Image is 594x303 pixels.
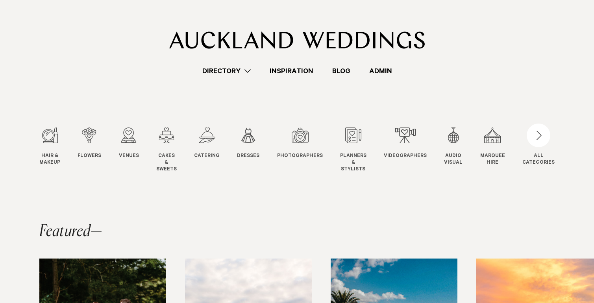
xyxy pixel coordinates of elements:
div: ALL CATEGORIES [522,153,555,166]
span: Marquee Hire [480,153,505,166]
span: Cakes & Sweets [156,153,177,173]
button: ALLCATEGORIES [522,127,555,164]
swiper-slide: 11 / 12 [480,127,521,173]
span: Flowers [78,153,101,160]
span: Venues [119,153,139,160]
swiper-slide: 5 / 12 [194,127,235,173]
swiper-slide: 1 / 12 [39,127,76,173]
a: Marquee Hire [480,127,505,166]
span: Audio Visual [444,153,463,166]
span: Dresses [237,153,259,160]
a: Flowers [78,127,101,160]
swiper-slide: 3 / 12 [119,127,155,173]
a: Dresses [237,127,259,160]
span: Photographers [277,153,323,160]
a: Admin [360,66,402,76]
swiper-slide: 7 / 12 [277,127,339,173]
swiper-slide: 2 / 12 [78,127,117,173]
a: Directory [193,66,260,76]
swiper-slide: 9 / 12 [384,127,442,173]
a: Videographers [384,127,427,160]
span: Planners & Stylists [340,153,366,173]
a: Inspiration [260,66,323,76]
a: Blog [323,66,360,76]
span: Hair & Makeup [39,153,60,166]
img: Auckland Weddings Logo [169,31,425,49]
span: Catering [194,153,220,160]
a: Venues [119,127,139,160]
swiper-slide: 10 / 12 [444,127,478,173]
a: Photographers [277,127,323,160]
a: Planners & Stylists [340,127,366,173]
a: Audio Visual [444,127,463,166]
swiper-slide: 8 / 12 [340,127,382,173]
a: Cakes & Sweets [156,127,177,173]
swiper-slide: 6 / 12 [237,127,275,173]
a: Catering [194,127,220,160]
span: Videographers [384,153,427,160]
a: Hair & Makeup [39,127,60,166]
h2: Featured [39,224,102,240]
swiper-slide: 4 / 12 [156,127,192,173]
